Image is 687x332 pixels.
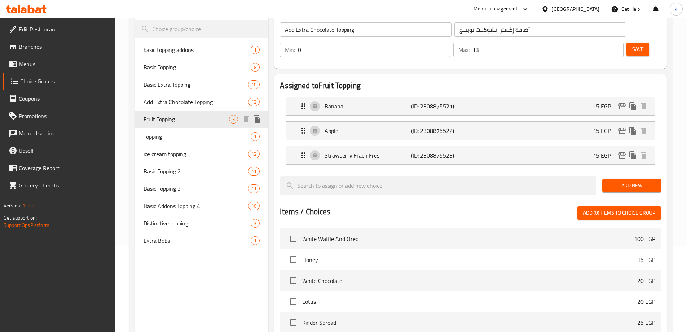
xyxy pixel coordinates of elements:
[241,114,252,125] button: delete
[135,76,269,93] div: Basic Extra Topping10
[286,97,655,115] div: Expand
[4,220,49,230] a: Support.OpsPlatform
[251,236,260,245] div: Choices
[3,142,115,159] a: Upsell
[626,43,649,56] button: Save
[637,255,655,264] p: 15 EGP
[19,164,109,172] span: Coverage Report
[135,163,269,180] div: Basic Topping 211
[638,125,649,136] button: delete
[248,81,259,88] span: 10
[411,126,469,135] p: (ID: 2308875522)
[144,46,251,54] span: basic topping addons
[19,42,109,51] span: Branches
[280,94,661,118] li: Expand
[3,21,115,38] a: Edit Restaurant
[229,115,238,124] div: Choices
[248,99,259,105] span: 13
[302,276,637,285] span: White Chocolate
[135,128,269,145] div: Topping1
[325,151,411,160] p: Strawberry Frach Fresh
[593,126,617,135] p: 15 EGP
[583,208,655,217] span: Add (0) items to choice group
[144,167,248,176] span: Basic Topping 2
[3,55,115,73] a: Menus
[552,5,599,13] div: [GEOGRAPHIC_DATA]
[286,315,301,330] span: Select choice
[280,80,661,91] h2: Assigned to Fruit Topping
[251,237,259,244] span: 1
[608,181,655,190] span: Add New
[19,94,109,103] span: Coupons
[19,60,109,68] span: Menus
[675,5,677,13] span: k
[627,150,638,161] button: duplicate
[252,114,263,125] button: duplicate
[135,111,269,128] div: Fruit Topping3deleteduplicate
[248,168,259,175] span: 11
[286,273,301,288] span: Select choice
[280,118,661,143] li: Expand
[19,25,109,34] span: Edit Restaurant
[325,126,411,135] p: Apple
[411,102,469,111] p: (ID: 2308875521)
[19,146,109,155] span: Upsell
[248,184,260,193] div: Choices
[135,59,269,76] div: Basic Topping8
[617,150,627,161] button: edit
[251,64,259,71] span: 8
[637,276,655,285] p: 20 EGP
[144,80,248,89] span: Basic Extra Topping
[325,102,411,111] p: Banana
[248,203,259,210] span: 10
[617,101,627,112] button: edit
[3,90,115,107] a: Coupons
[286,122,655,140] div: Expand
[302,318,637,327] span: Kinder Spread
[248,151,259,158] span: 12
[3,159,115,177] a: Coverage Report
[251,47,259,53] span: 1
[627,125,638,136] button: duplicate
[638,150,649,161] button: delete
[632,45,644,54] span: Save
[577,206,661,220] button: Add (0) items to choice group
[144,98,248,106] span: Add Extra Chocolate Topping
[19,181,109,190] span: Grocery Checklist
[637,318,655,327] p: 25 EGP
[286,146,655,164] div: Expand
[280,143,661,168] li: Expand
[19,129,109,138] span: Menu disclaimer
[144,219,251,228] span: Distinctive topping
[144,63,251,72] span: Basic Topping
[3,125,115,142] a: Menu disclaimer
[135,41,269,59] div: basic topping addons1
[251,63,260,72] div: Choices
[251,133,259,140] span: 1
[474,5,518,13] div: Menu-management
[135,197,269,215] div: Basic Addons Topping 410
[285,46,295,54] p: Min:
[251,46,260,54] div: Choices
[144,150,248,158] span: ice cream topping
[248,150,260,158] div: Choices
[251,220,259,227] span: 3
[144,202,248,210] span: Basic Addons Topping 4
[627,101,638,112] button: duplicate
[302,255,637,264] span: Honey
[229,116,238,123] span: 3
[135,145,269,163] div: ice cream topping12
[19,112,109,120] span: Promotions
[3,177,115,194] a: Grocery Checklist
[602,179,661,192] button: Add New
[20,77,109,86] span: Choice Groups
[3,107,115,125] a: Promotions
[617,125,627,136] button: edit
[637,297,655,306] p: 20 EGP
[4,213,37,223] span: Get support on:
[634,234,655,243] p: 100 EGP
[280,176,596,195] input: search
[144,115,229,124] span: Fruit Topping
[144,132,251,141] span: Topping
[144,236,251,245] span: Extra Boba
